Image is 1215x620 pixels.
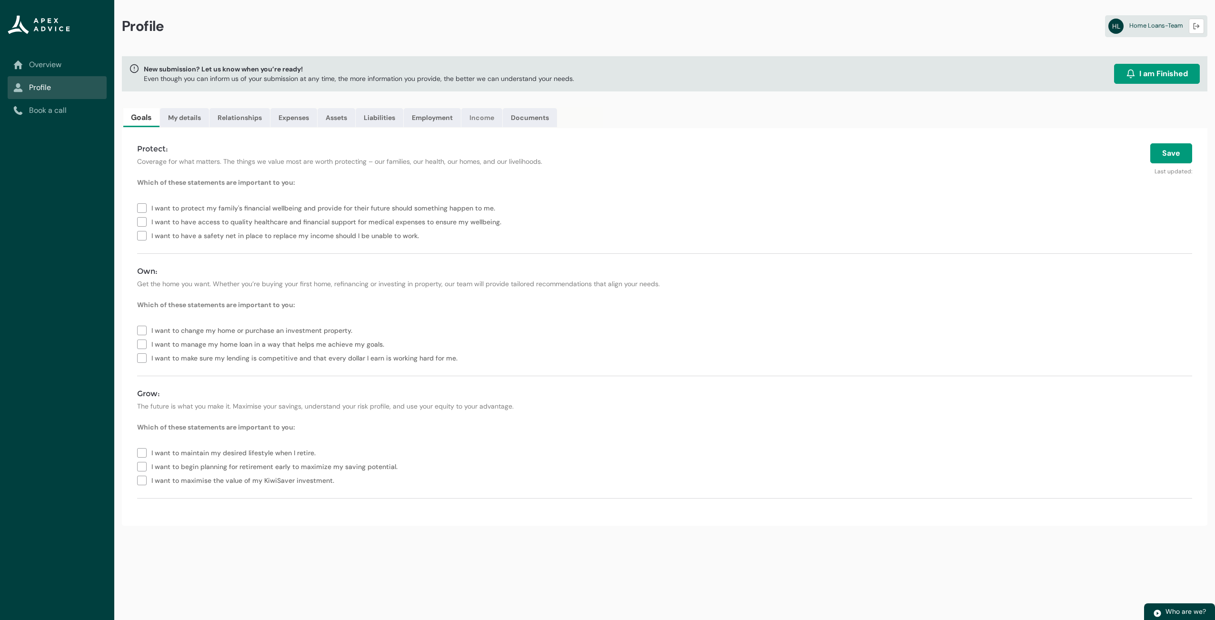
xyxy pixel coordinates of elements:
[8,53,107,122] nav: Sub page
[270,108,317,127] a: Expenses
[13,59,101,70] a: Overview
[1139,68,1188,80] span: I am Finished
[137,279,1192,289] p: Get the home you want. Whether you’re buying your first home, refinancing or investing in propert...
[503,108,557,127] a: Documents
[13,82,101,93] a: Profile
[461,108,502,127] a: Income
[1114,64,1200,84] button: I am Finished
[1153,609,1162,618] img: play.svg
[137,300,1192,310] p: Which of these statements are important to you:
[1108,19,1124,34] abbr: HL
[137,143,837,155] h4: Protect:
[1150,143,1192,163] button: Save
[1105,15,1207,37] a: HLHome Loans-Team
[151,323,356,337] span: I want to change my home or purchase an investment property.
[209,108,270,127] a: Relationships
[151,350,461,364] span: I want to make sure my lending is competitive and that every dollar I earn is working hard for me.
[1189,19,1204,34] button: Logout
[13,105,101,116] a: Book a call
[144,74,574,83] p: Even though you can inform us of your submission at any time, the more information you provide, t...
[1126,69,1135,79] img: alarm.svg
[1165,607,1206,616] span: Who are we?
[137,157,837,166] p: Coverage for what matters. The things we value most are worth protecting – our families, our heal...
[160,108,209,127] a: My details
[356,108,403,127] a: Liabilities
[137,266,1192,277] h4: Own:
[8,15,70,34] img: Apex Advice Group
[137,178,1192,187] p: Which of these statements are important to you:
[137,401,1192,411] p: The future is what you make it. Maximise your savings, understand your risk profile, and use your...
[151,200,499,214] span: I want to protect my family's financial wellbeing and provide for their future should something h...
[151,473,338,487] span: I want to maximise the value of my KiwiSaver investment.
[144,64,574,74] span: New submission? Let us know when you’re ready!
[318,108,355,127] a: Assets
[151,214,505,228] span: I want to have access to quality healthcare and financial support for medical expenses to ensure ...
[122,17,164,35] span: Profile
[151,445,319,459] span: I want to maintain my desired lifestyle when I retire.
[137,388,1192,400] h4: Grow:
[123,108,159,127] a: Goals
[1129,21,1183,30] span: Home Loans-Team
[137,422,1192,432] p: Which of these statements are important to you:
[404,108,461,127] a: Employment
[151,228,423,242] span: I want to have a safety net in place to replace my income should I be unable to work.
[151,337,388,350] span: I want to manage my home loan in a way that helps me achieve my goals.
[848,163,1192,176] p: Last updated:
[151,459,401,473] span: I want to begin planning for retirement early to maximize my saving potential.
